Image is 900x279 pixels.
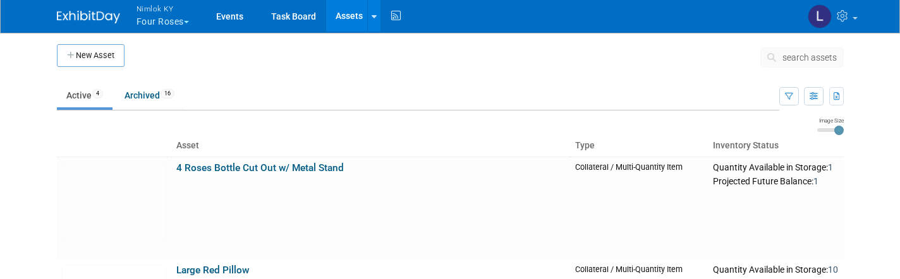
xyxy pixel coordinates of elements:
[57,44,125,67] button: New Asset
[813,176,818,186] span: 1
[808,4,832,28] img: Luc Schaefer
[161,89,174,98] span: 16
[713,162,838,174] div: Quantity Available in Storage:
[115,83,184,107] a: Archived16
[713,264,838,276] div: Quantity Available in Storage:
[171,135,571,157] th: Asset
[137,2,189,15] span: Nimlok KY
[176,162,344,174] a: 4 Roses Bottle Cut Out w/ Metal Stand
[57,11,120,23] img: ExhibitDay
[828,264,838,275] span: 10
[782,52,837,62] span: search assets
[92,89,103,98] span: 4
[828,162,833,172] span: 1
[570,135,708,157] th: Type
[570,157,708,259] td: Collateral / Multi-Quantity Item
[713,174,838,187] div: Projected Future Balance:
[176,264,249,276] a: Large Red Pillow
[760,47,844,68] button: search assets
[817,117,844,124] div: Image Size
[57,83,113,107] a: Active4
